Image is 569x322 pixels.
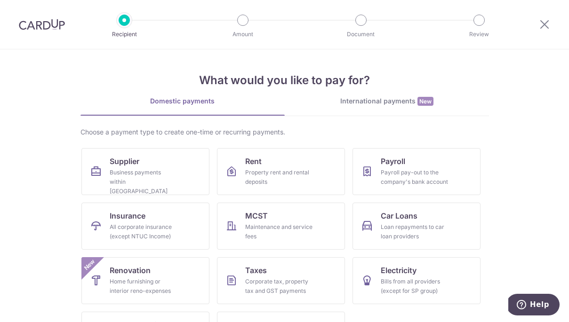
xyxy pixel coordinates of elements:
[381,156,405,167] span: Payroll
[110,168,177,196] div: Business payments within [GEOGRAPHIC_DATA]
[208,30,278,39] p: Amount
[19,19,65,30] img: CardUp
[353,257,481,304] a: ElectricityBills from all providers (except for SP group)
[245,168,313,187] div: Property rent and rental deposits
[245,210,268,221] span: MCST
[381,277,449,296] div: Bills from all providers (except for SP group)
[381,265,417,276] span: Electricity
[110,210,145,221] span: Insurance
[217,257,345,304] a: TaxesCorporate tax, property tax and GST payments
[80,72,489,89] h4: What would you like to pay for?
[245,277,313,296] div: Corporate tax, property tax and GST payments
[417,97,433,106] span: New
[326,30,396,39] p: Document
[381,168,449,187] div: Payroll pay-out to the company's bank account
[81,257,209,304] a: RenovationHome furnishing or interior reno-expensesNew
[353,203,481,250] a: Car LoansLoan repayments to car loan providers
[245,265,267,276] span: Taxes
[81,148,209,195] a: SupplierBusiness payments within [GEOGRAPHIC_DATA]
[80,127,489,137] div: Choose a payment type to create one-time or recurring payments.
[217,148,345,195] a: RentProperty rent and rental deposits
[245,222,313,241] div: Maintenance and service fees
[245,156,262,167] span: Rent
[444,30,514,39] p: Review
[110,156,139,167] span: Supplier
[353,148,481,195] a: PayrollPayroll pay-out to the company's bank account
[89,30,159,39] p: Recipient
[81,257,97,273] span: New
[508,294,560,317] iframe: Opens a widget where you can find more information
[110,222,177,241] div: All corporate insurance (except NTUC Income)
[381,222,449,241] div: Loan repayments to car loan providers
[110,277,177,296] div: Home furnishing or interior reno-expenses
[217,203,345,250] a: MCSTMaintenance and service fees
[80,96,285,106] div: Domestic payments
[110,265,151,276] span: Renovation
[81,203,209,250] a: InsuranceAll corporate insurance (except NTUC Income)
[285,96,489,106] div: International payments
[381,210,417,221] span: Car Loans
